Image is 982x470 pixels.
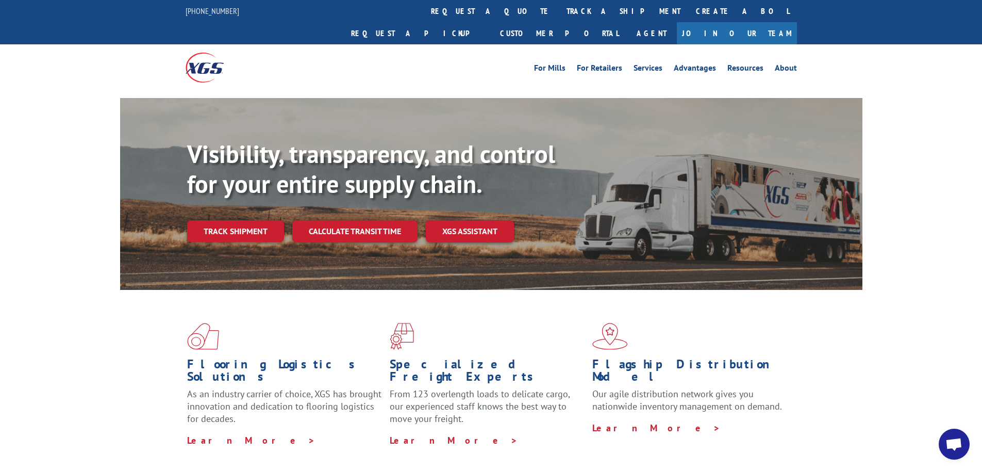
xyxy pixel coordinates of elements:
img: xgs-icon-flagship-distribution-model-red [592,323,628,350]
p: From 123 overlength loads to delicate cargo, our experienced staff knows the best way to move you... [390,388,585,434]
a: Calculate transit time [292,220,418,242]
img: xgs-icon-focused-on-flooring-red [390,323,414,350]
a: XGS ASSISTANT [426,220,514,242]
a: Advantages [674,64,716,75]
a: For Mills [534,64,565,75]
span: Our agile distribution network gives you nationwide inventory management on demand. [592,388,782,412]
a: For Retailers [577,64,622,75]
a: Services [634,64,662,75]
a: Customer Portal [492,22,626,44]
a: Open chat [939,429,970,460]
h1: Flooring Logistics Solutions [187,358,382,388]
a: Request a pickup [343,22,492,44]
a: Learn More > [187,434,315,446]
a: About [775,64,797,75]
a: Track shipment [187,220,284,242]
a: Learn More > [390,434,518,446]
h1: Specialized Freight Experts [390,358,585,388]
span: As an industry carrier of choice, XGS has brought innovation and dedication to flooring logistics... [187,388,381,425]
a: Agent [626,22,677,44]
a: [PHONE_NUMBER] [186,6,239,16]
a: Resources [727,64,763,75]
h1: Flagship Distribution Model [592,358,787,388]
b: Visibility, transparency, and control for your entire supply chain. [187,138,555,200]
a: Learn More > [592,422,721,434]
img: xgs-icon-total-supply-chain-intelligence-red [187,323,219,350]
a: Join Our Team [677,22,797,44]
